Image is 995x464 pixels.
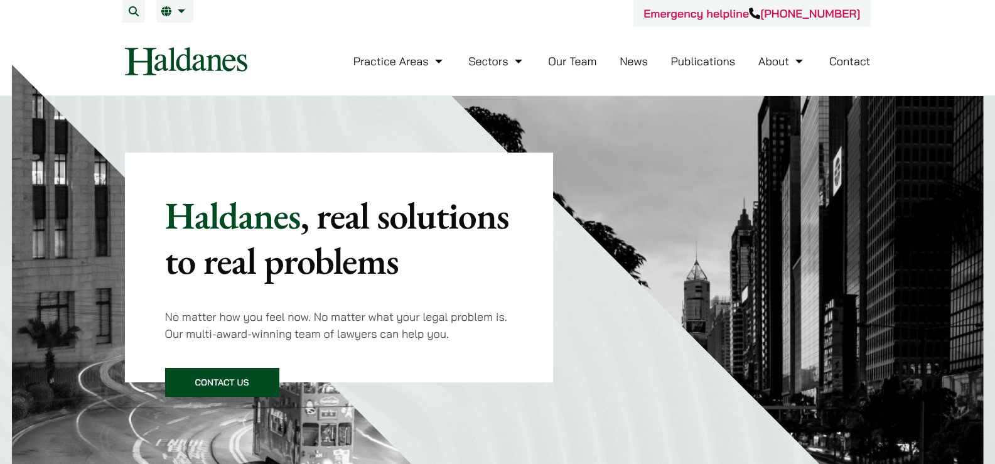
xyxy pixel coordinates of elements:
[125,47,247,75] img: Logo of Haldanes
[620,54,648,68] a: News
[829,54,871,68] a: Contact
[165,193,514,283] p: Haldanes
[671,54,736,68] a: Publications
[643,6,860,21] a: Emergency helpline[PHONE_NUMBER]
[548,54,596,68] a: Our Team
[165,191,509,285] mark: , real solutions to real problems
[758,54,806,68] a: About
[353,54,446,68] a: Practice Areas
[165,308,514,342] p: No matter how you feel now. No matter what your legal problem is. Our multi-award-winning team of...
[161,6,188,16] a: EN
[165,368,279,397] a: Contact Us
[468,54,525,68] a: Sectors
